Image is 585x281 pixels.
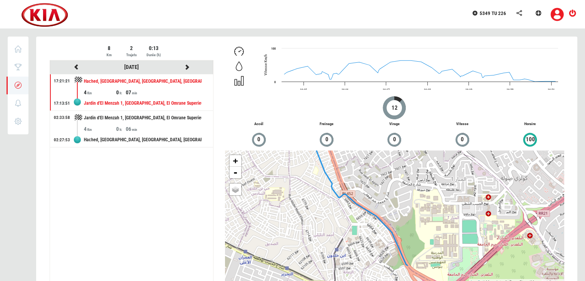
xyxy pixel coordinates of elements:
[225,121,293,127] p: Accél
[480,10,506,16] span: 5349 TU 226
[98,52,120,58] div: Km
[121,44,142,52] div: 2
[271,47,276,50] text: 100
[293,121,360,127] p: Freinage
[84,89,116,96] div: 4
[496,121,564,127] p: Horaire
[126,125,158,133] div: 06
[121,52,142,58] div: Trajets
[263,54,268,75] span: Vitesse Km/h
[84,111,202,125] div: Jardin d'El Menzah 1, [GEOGRAPHIC_DATA], El Omrane Superieur, El Omrane Supérieur, [GEOGRAPHIC_DA...
[230,184,241,195] a: Layers
[143,52,164,58] div: Durée (h)
[325,135,329,144] span: 0
[391,104,398,112] span: 12
[116,125,126,133] div: 0
[342,88,348,92] text: 16:16
[460,135,464,144] span: 0
[54,115,70,121] div: 02:33:58
[98,44,120,52] div: 8
[393,135,397,144] span: 0
[84,74,202,89] div: Hached, [GEOGRAPHIC_DATA], [GEOGRAPHIC_DATA], [GEOGRAPHIC_DATA], [GEOGRAPHIC_DATA], 2000, [GEOGRA...
[124,64,139,70] a: [DATE]
[143,44,164,52] div: 0:13
[84,125,116,133] div: 4
[525,135,535,144] span: 100
[300,88,307,92] text: 16:15
[465,88,472,92] text: 16:19
[116,89,126,96] div: 0
[54,137,70,143] div: 02:27:53
[428,121,496,127] p: Vitesse
[54,100,70,107] div: 17:13:51
[507,88,513,92] text: 16:20
[424,88,431,92] text: 16:18
[54,78,70,84] div: 17:21:21
[383,88,390,92] text: 16:17
[84,133,202,147] div: Hached, [GEOGRAPHIC_DATA], [GEOGRAPHIC_DATA], [GEOGRAPHIC_DATA], [GEOGRAPHIC_DATA], 2000, [GEOGRA...
[230,167,241,178] a: Zoom out
[126,89,158,96] div: 07
[257,135,261,144] span: 0
[84,96,202,110] div: Jardin d'El Menzah 1, [GEOGRAPHIC_DATA], El Omrane Superieur, El Omrane Supérieur, [GEOGRAPHIC_DA...
[548,88,555,92] text: 16:21
[360,121,428,127] p: Virage
[230,155,241,167] a: Zoom in
[274,80,276,84] text: 0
